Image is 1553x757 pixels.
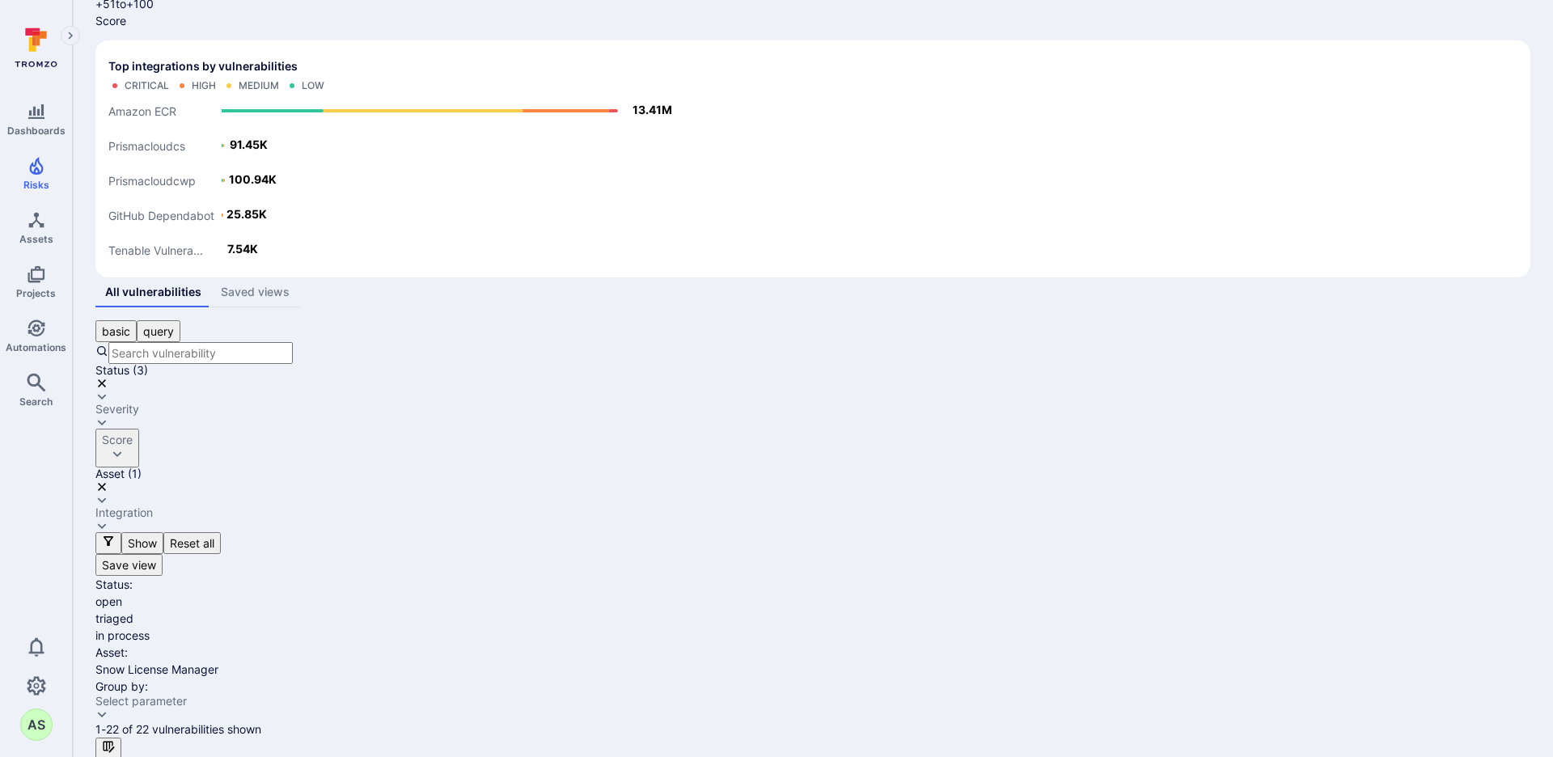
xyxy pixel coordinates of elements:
[108,139,185,153] text: Prismacloudcs
[95,40,1530,277] div: Top integrations by vulnerabilities
[95,377,108,390] button: Clear selection
[95,467,1530,480] div: ( 1 )
[95,320,137,342] button: basic
[633,103,672,116] text: 13.41M
[108,104,176,118] text: Amazon ECR
[192,79,216,92] div: High
[7,125,66,137] span: Dashboards
[302,79,324,92] div: Low
[61,26,80,45] button: Expand navigation menu
[95,594,122,608] span: open
[19,233,53,245] span: Assets
[239,79,279,92] div: Medium
[95,577,133,591] span: Status :
[95,429,139,467] button: Score
[95,416,108,429] button: Expand dropdown
[227,242,258,256] text: 7.54K
[95,364,1530,377] div: ( 3 )
[95,506,153,519] div: Integration
[95,628,150,642] span: in process
[221,284,290,300] div: Saved views
[95,645,128,659] span: Asset :
[65,29,76,43] i: Expand navigation menu
[95,480,108,493] button: Clear selection
[108,209,214,222] text: GitHub Dependabot
[121,532,163,554] button: Show
[20,708,53,741] div: Abhinav Singh
[95,695,1530,708] button: Select parameter
[95,662,218,676] span: Snow License Manager
[95,493,108,506] button: Expand dropdown
[108,342,293,364] input: Search vulnerability
[95,467,1530,480] button: Asset(1)
[137,320,180,342] button: query
[108,243,203,257] text: Tenable Vulnera...
[19,395,53,408] span: Search
[95,364,1530,377] button: Status(3)
[95,722,261,736] span: 1-22 of 22 vulnerabilities shown
[125,79,169,92] div: Critical
[95,403,1530,416] button: Severity
[95,506,1530,519] button: Integration
[230,137,268,151] text: 91.45K
[95,390,108,403] button: Expand dropdown
[229,172,277,186] text: 100.94K
[16,287,56,299] span: Projects
[102,431,133,448] div: Score
[95,519,108,532] button: Expand dropdown
[95,695,1530,721] div: grouping parameters
[6,341,66,353] span: Automations
[20,708,53,741] button: AS
[95,277,1530,307] div: assets tabs
[95,611,133,625] span: triaged
[108,174,196,188] text: Prismacloudcwp
[95,403,139,416] div: Severity
[95,708,108,721] button: Expand dropdown
[95,554,163,576] button: Save view
[95,532,121,554] button: Filters
[95,467,125,480] div: Asset
[226,207,267,221] text: 25.85K
[95,679,148,693] span: Group by:
[108,92,673,260] svg: Top integrations by vulnerabilities bar
[95,364,129,377] div: Status
[95,12,1530,29] p: Score
[95,695,187,708] div: Select parameter
[105,284,201,300] div: All vulnerabilities
[23,179,49,191] span: Risks
[163,532,221,554] button: Reset all
[108,58,298,74] span: Top integrations by vulnerabilities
